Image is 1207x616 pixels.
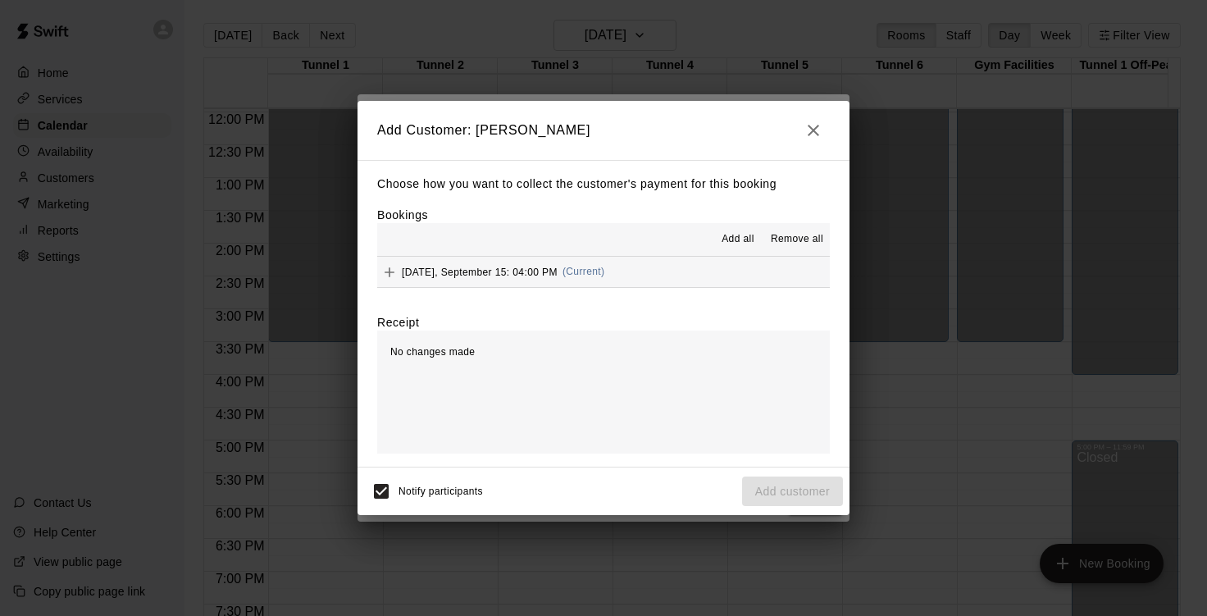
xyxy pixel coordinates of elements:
span: Add [377,265,402,277]
button: Add[DATE], September 15: 04:00 PM(Current) [377,257,830,287]
span: Notify participants [399,486,483,497]
button: Add all [712,226,764,253]
span: (Current) [563,266,605,277]
label: Receipt [377,314,419,331]
label: Bookings [377,208,428,221]
span: No changes made [390,346,475,358]
span: [DATE], September 15: 04:00 PM [402,266,558,277]
h2: Add Customer: [PERSON_NAME] [358,101,849,160]
span: Remove all [771,231,823,248]
p: Choose how you want to collect the customer's payment for this booking [377,174,830,194]
button: Remove all [764,226,830,253]
span: Add all [722,231,754,248]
